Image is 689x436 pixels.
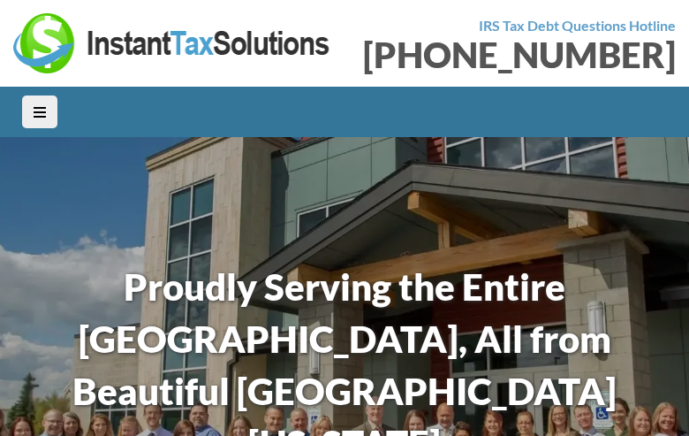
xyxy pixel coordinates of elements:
a: Instant Tax Solutions Logo [13,33,331,50]
img: Instant Tax Solutions Logo [13,13,331,73]
div: [PHONE_NUMBER] [358,37,676,73]
button: Menu Icon [22,96,57,128]
strong: IRS Tax Debt Questions Hotline [479,17,676,34]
